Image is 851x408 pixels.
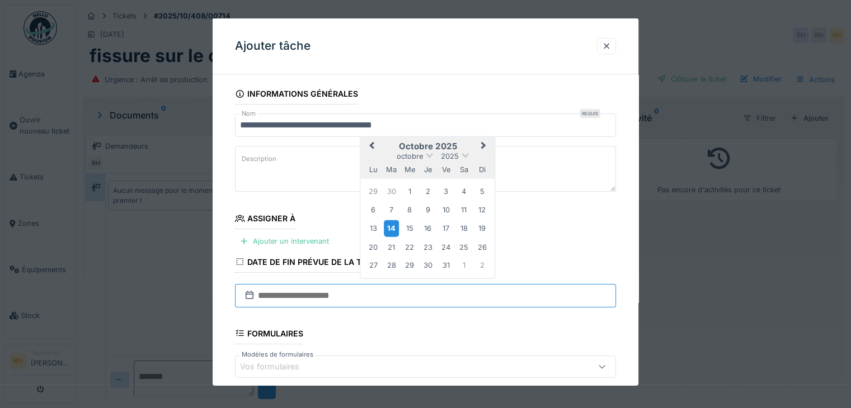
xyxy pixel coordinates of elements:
div: Choose lundi 13 octobre 2025 [365,221,380,236]
div: samedi [457,162,472,177]
div: Informations générales [235,86,358,105]
div: Choose jeudi 23 octobre 2025 [420,239,435,254]
div: Choose dimanche 2 novembre 2025 [474,258,490,273]
div: Choose samedi 18 octobre 2025 [457,221,472,236]
h2: octobre 2025 [360,141,495,151]
div: Choose mardi 7 octobre 2025 [384,202,399,217]
div: mercredi [402,162,417,177]
div: mardi [384,162,399,177]
div: Choose jeudi 16 octobre 2025 [420,221,435,236]
div: Choose jeudi 2 octobre 2025 [420,184,435,199]
div: Choose vendredi 3 octobre 2025 [438,184,453,199]
div: Choose vendredi 24 octobre 2025 [438,239,453,254]
div: Choose mardi 14 octobre 2025 [384,220,399,236]
div: Choose dimanche 19 octobre 2025 [474,221,490,236]
div: Choose lundi 6 octobre 2025 [365,202,380,217]
label: Description [239,152,279,166]
span: 2025 [441,151,459,160]
div: vendredi [438,162,453,177]
div: Créer un modèle de formulaire [490,382,616,397]
div: Choose jeudi 9 octobre 2025 [420,202,435,217]
span: octobre [397,151,423,160]
label: Nom [239,109,258,118]
div: Assigner à [235,210,295,229]
div: Choose dimanche 26 octobre 2025 [474,239,490,254]
button: Next Month [476,137,494,155]
div: Choose mercredi 29 octobre 2025 [402,258,417,273]
div: Requis [580,109,600,118]
div: Choose lundi 27 octobre 2025 [365,258,380,273]
div: Choose jeudi 30 octobre 2025 [420,258,435,273]
div: Choose samedi 1 novembre 2025 [457,258,472,273]
h3: Ajouter tâche [235,39,311,53]
div: Choose samedi 25 octobre 2025 [457,239,472,254]
div: Date de fin prévue de la tâche [235,253,383,272]
div: Choose mardi 21 octobre 2025 [384,239,399,254]
div: Choose samedi 11 octobre 2025 [457,202,472,217]
div: Choose lundi 20 octobre 2025 [365,239,380,254]
div: Choose samedi 4 octobre 2025 [457,184,472,199]
div: Choose mercredi 8 octobre 2025 [402,202,417,217]
div: Ajouter un intervenant [235,234,333,249]
div: Choose dimanche 5 octobre 2025 [474,184,490,199]
button: Previous Month [361,137,379,155]
div: Choose mardi 30 septembre 2025 [384,184,399,199]
div: Choose mardi 28 octobre 2025 [384,258,399,273]
div: lundi [365,162,380,177]
div: Choose vendredi 31 octobre 2025 [438,258,453,273]
div: Choose mercredi 15 octobre 2025 [402,221,417,236]
div: Choose mercredi 22 octobre 2025 [402,239,417,254]
div: Choose vendredi 17 octobre 2025 [438,221,453,236]
div: Choose dimanche 12 octobre 2025 [474,202,490,217]
div: jeudi [420,162,435,177]
label: Modèles de formulaires [239,350,316,359]
div: Month octobre, 2025 [364,182,491,274]
div: Choose mercredi 1 octobre 2025 [402,184,417,199]
div: dimanche [474,162,490,177]
div: Vos formulaires [240,360,315,373]
div: Formulaires [235,325,303,344]
div: Choose vendredi 10 octobre 2025 [438,202,453,217]
div: Choose lundi 29 septembre 2025 [365,184,380,199]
